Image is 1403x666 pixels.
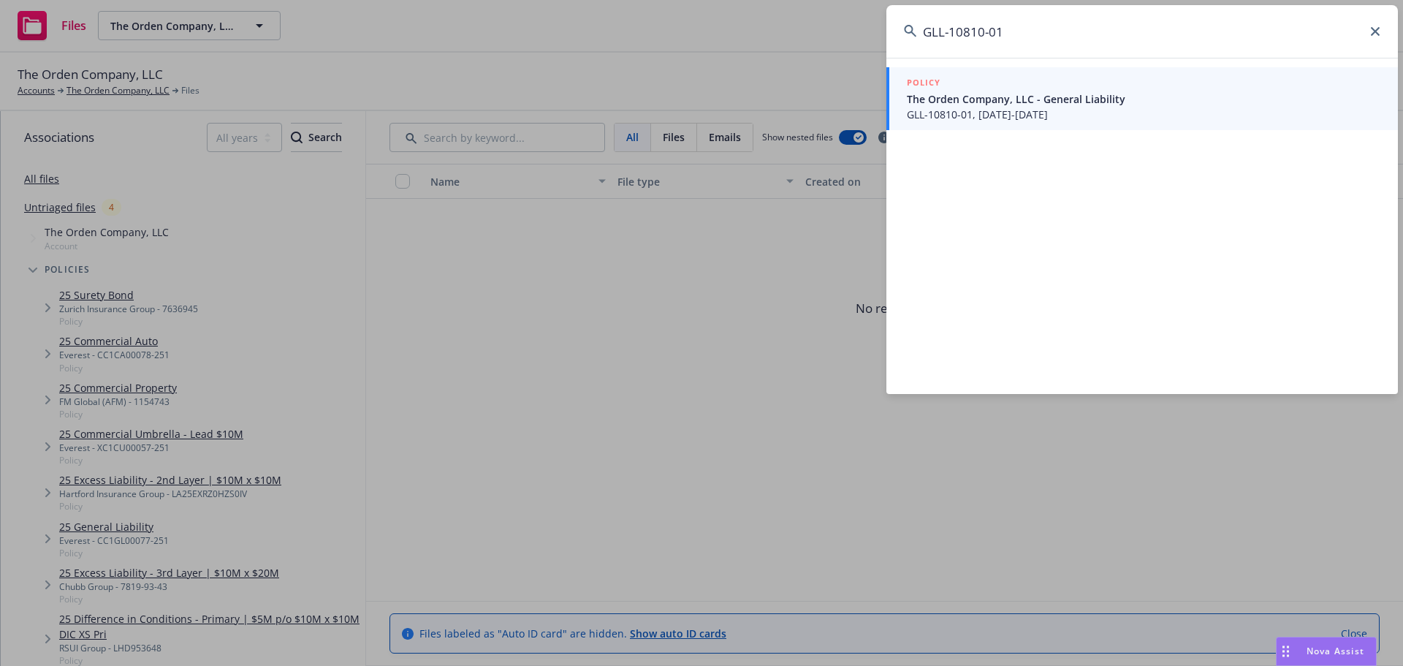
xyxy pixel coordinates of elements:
[886,5,1398,58] input: Search...
[1276,637,1377,666] button: Nova Assist
[1307,645,1364,657] span: Nova Assist
[907,107,1380,122] span: GLL-10810-01, [DATE]-[DATE]
[886,67,1398,130] a: POLICYThe Orden Company, LLC - General LiabilityGLL-10810-01, [DATE]-[DATE]
[907,91,1380,107] span: The Orden Company, LLC - General Liability
[907,75,940,90] h5: POLICY
[1277,637,1295,665] div: Drag to move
